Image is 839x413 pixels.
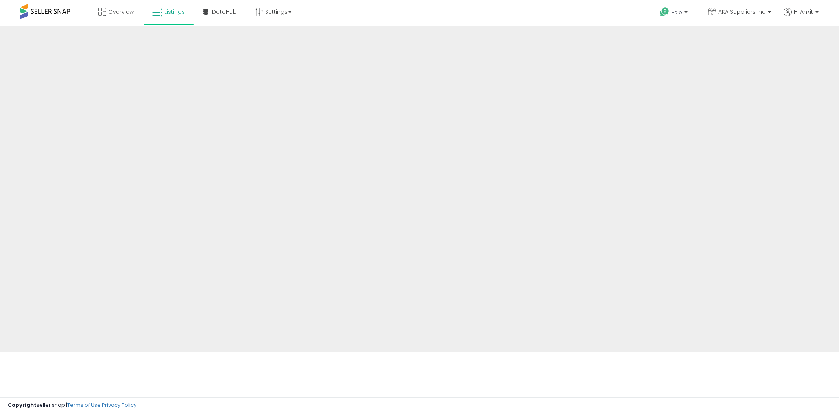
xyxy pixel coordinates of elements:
[108,8,134,16] span: Overview
[718,8,765,16] span: AKA Suppliers Inc
[671,9,682,16] span: Help
[654,1,695,26] a: Help
[212,8,237,16] span: DataHub
[784,8,819,26] a: Hi Ankit
[660,7,669,17] i: Get Help
[164,8,185,16] span: Listings
[794,8,813,16] span: Hi Ankit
